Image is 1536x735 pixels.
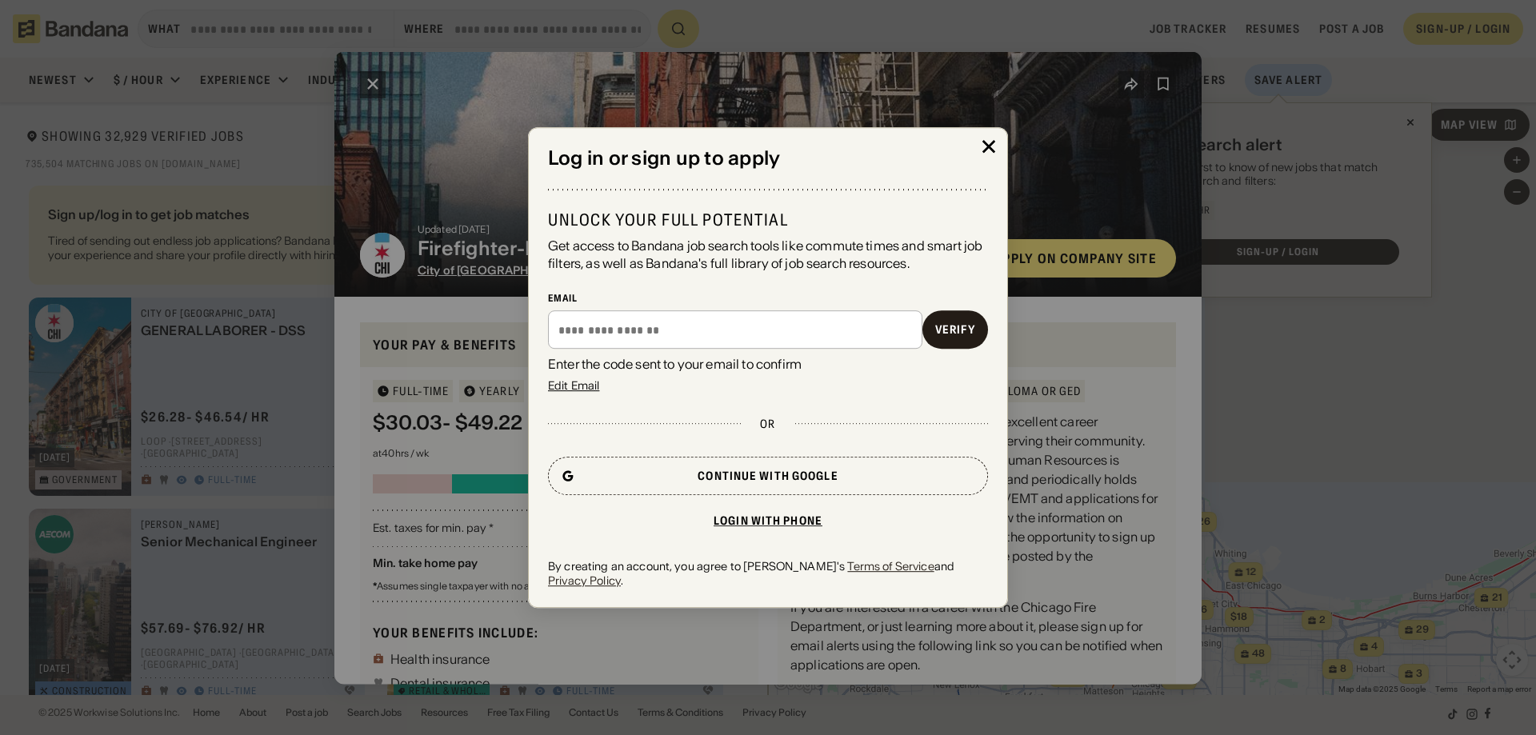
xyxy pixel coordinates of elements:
div: or [760,417,775,431]
div: Enter the code sent to your email to confirm [548,355,988,373]
a: Terms of Service [847,559,934,573]
div: Verify [935,324,975,335]
div: Get access to Bandana job search tools like commute times and smart job filters, as well as Banda... [548,237,988,273]
div: Login with phone [714,515,822,526]
div: Email [548,292,988,305]
a: Privacy Policy [548,573,621,588]
div: Unlock your full potential [548,210,988,230]
div: Continue with Google [698,470,838,481]
div: Log in or sign up to apply [548,147,988,170]
div: By creating an account, you agree to [PERSON_NAME]'s and . [548,559,988,588]
div: Edit Email [548,380,599,391]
